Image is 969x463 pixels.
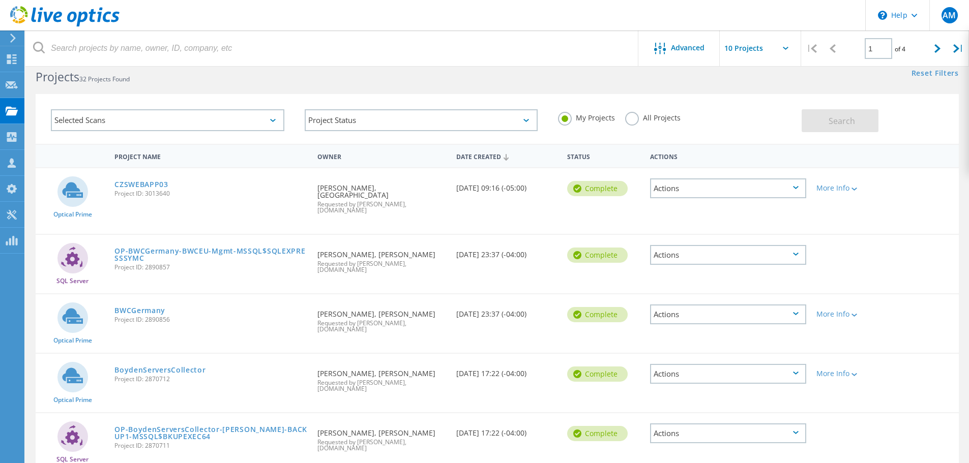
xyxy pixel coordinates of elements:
a: OP-BWCGermany-BWCEU-Mgmt-MSSQL$SQLEXPRESSSYMC [114,248,307,262]
span: AM [943,11,956,19]
div: [DATE] 23:37 (-04:00) [451,235,562,268]
a: BoydenServersCollector [114,366,205,374]
div: Complete [567,248,628,263]
svg: \n [878,11,887,20]
div: [DATE] 09:16 (-05:00) [451,168,562,202]
span: Optical Prime [53,397,92,403]
span: Project ID: 2890856 [114,317,307,323]
span: Project ID: 2870711 [114,443,307,449]
div: Project Status [305,109,538,131]
div: [PERSON_NAME], [PERSON_NAME] [312,294,451,343]
span: Requested by [PERSON_NAME], [DOMAIN_NAME] [317,261,446,273]
div: Actions [650,423,806,443]
div: [PERSON_NAME], [PERSON_NAME] [312,354,451,402]
div: Date Created [451,146,562,166]
div: [PERSON_NAME], [PERSON_NAME] [312,413,451,461]
div: [PERSON_NAME], [GEOGRAPHIC_DATA] [312,168,451,224]
span: Optical Prime [53,211,92,218]
div: More Info [816,311,880,318]
span: Requested by [PERSON_NAME], [DOMAIN_NAME] [317,439,446,451]
a: CZSWEBAPP03 [114,181,168,188]
div: Complete [567,307,628,322]
button: Search [802,109,878,132]
label: All Projects [625,112,681,121]
a: Live Optics Dashboard [10,21,120,28]
div: Status [562,146,645,165]
div: Actions [650,178,806,198]
div: Selected Scans [51,109,284,131]
span: of 4 [895,45,905,53]
span: Requested by [PERSON_NAME], [DOMAIN_NAME] [317,380,446,392]
span: SQL Server [56,456,89,462]
div: [DATE] 23:37 (-04:00) [451,294,562,328]
b: Projects [36,69,79,85]
div: Actions [645,146,811,165]
div: More Info [816,370,880,377]
span: Optical Prime [53,337,92,344]
div: Complete [567,426,628,441]
div: | [801,30,822,67]
div: Project Name [109,146,312,165]
span: SQL Server [56,278,89,284]
div: | [948,30,969,67]
div: [DATE] 17:22 (-04:00) [451,413,562,447]
div: More Info [816,184,880,192]
div: [PERSON_NAME], [PERSON_NAME] [312,235,451,283]
a: Reset Filters [912,70,959,78]
div: Actions [650,364,806,384]
span: Search [829,115,855,127]
label: My Projects [558,112,615,121]
div: Actions [650,245,806,265]
div: Owner [312,146,451,165]
div: Complete [567,181,628,196]
span: Project ID: 3013640 [114,191,307,197]
input: Search projects by name, owner, ID, company, etc [25,30,639,66]
a: OP-BoydenServersCollector-[PERSON_NAME]-BACKUP1-MSSQL$BKUPEXEC64 [114,426,307,440]
span: Requested by [PERSON_NAME], [DOMAIN_NAME] [317,201,446,213]
span: Project ID: 2890857 [114,264,307,270]
div: Complete [567,366,628,382]
span: Requested by [PERSON_NAME], [DOMAIN_NAME] [317,320,446,332]
div: Actions [650,304,806,324]
span: Advanced [671,44,704,51]
a: BWCGermany [114,307,165,314]
span: 32 Projects Found [79,75,130,83]
div: [DATE] 17:22 (-04:00) [451,354,562,387]
span: Project ID: 2870712 [114,376,307,382]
